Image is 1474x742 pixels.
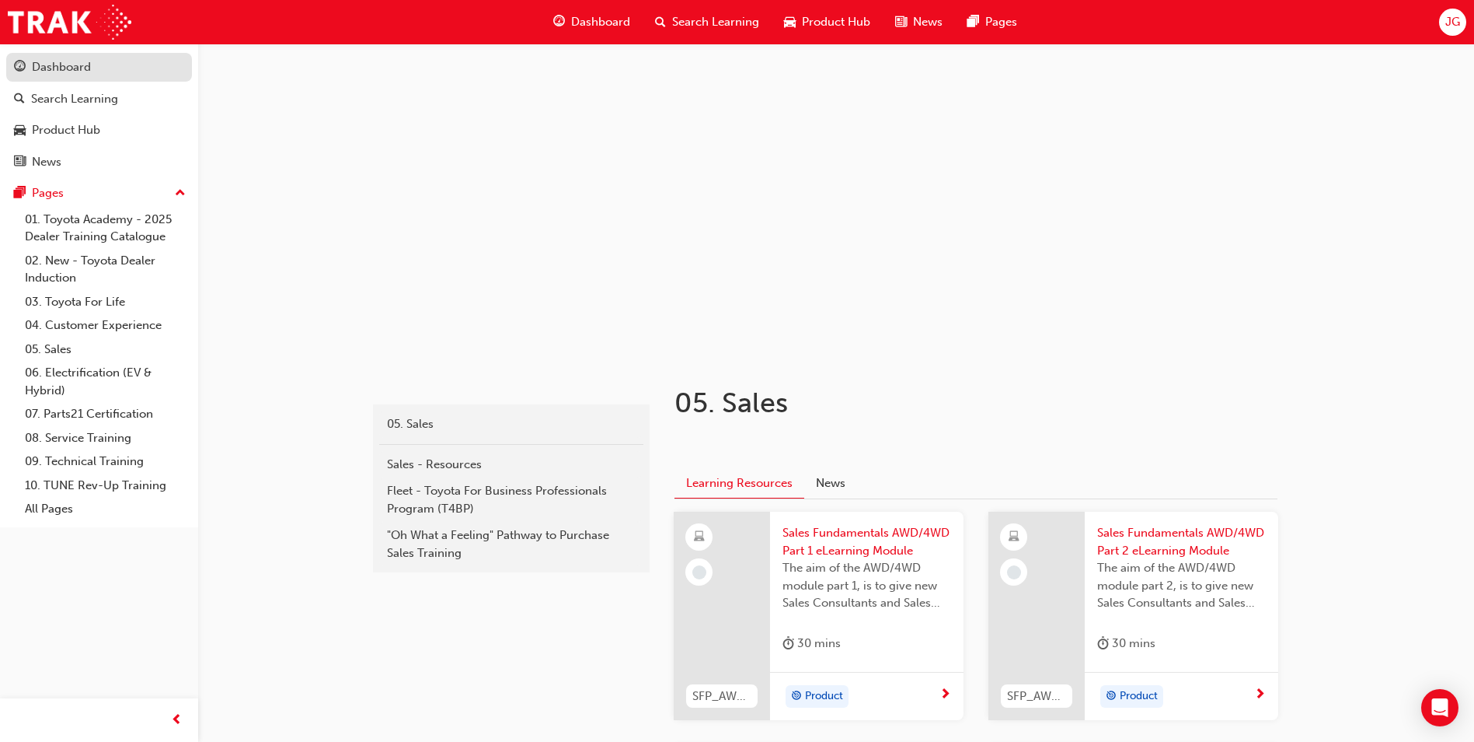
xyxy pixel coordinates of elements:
a: 02. New - Toyota Dealer Induction [19,249,192,290]
div: "Oh What a Feeling" Pathway to Purchase Sales Training [387,527,636,562]
span: Search Learning [672,13,759,31]
span: Product Hub [802,13,870,31]
span: Dashboard [571,13,630,31]
a: Product Hub [6,116,192,145]
a: search-iconSearch Learning [643,6,772,38]
a: Search Learning [6,85,192,114]
span: Product [805,688,843,705]
a: SFP_AWD_4WD_P1Sales Fundamentals AWD/4WD Part 1 eLearning ModuleThe aim of the AWD/4WD module par... [674,512,964,720]
span: up-icon [175,184,186,204]
span: target-icon [791,687,802,707]
span: duration-icon [1097,634,1109,653]
button: Learning Resources [674,469,804,499]
span: JG [1445,13,1460,31]
span: prev-icon [171,711,183,730]
span: search-icon [655,12,666,32]
span: guage-icon [553,12,565,32]
span: pages-icon [14,187,26,201]
div: News [32,153,61,171]
span: guage-icon [14,61,26,75]
a: Fleet - Toyota For Business Professionals Program (T4BP) [379,478,643,522]
a: 03. Toyota For Life [19,290,192,314]
span: target-icon [1106,687,1117,707]
span: learningResourceType_ELEARNING-icon [1009,527,1019,548]
span: Product [1120,688,1158,705]
a: SFP_AWD_4WD_P2Sales Fundamentals AWD/4WD Part 2 eLearning ModuleThe aim of the AWD/4WD module par... [988,512,1278,720]
span: News [913,13,943,31]
a: All Pages [19,497,192,521]
a: guage-iconDashboard [541,6,643,38]
span: search-icon [14,93,25,107]
span: car-icon [784,12,796,32]
a: News [6,148,192,177]
span: learningRecordVerb_NONE-icon [1007,565,1021,579]
button: Pages [6,179,192,208]
span: SFP_AWD_4WD_P1 [692,688,751,705]
div: 05. Sales [387,415,636,433]
span: learningResourceType_ELEARNING-icon [694,527,705,548]
a: 08. Service Training [19,426,192,450]
span: Sales Fundamentals AWD/4WD Part 1 eLearning Module [782,524,951,559]
img: Trak [8,5,131,40]
div: Fleet - Toyota For Business Professionals Program (T4BP) [387,482,636,517]
button: JG [1439,9,1466,36]
a: 05. Sales [379,411,643,438]
span: learningRecordVerb_NONE-icon [692,565,706,579]
div: 30 mins [782,634,841,653]
div: Sales - Resources [387,456,636,474]
button: DashboardSearch LearningProduct HubNews [6,50,192,179]
span: car-icon [14,124,26,138]
span: The aim of the AWD/4WD module part 2, is to give new Sales Consultants and Sales Professionals an... [1097,559,1266,612]
a: Dashboard [6,53,192,82]
div: Open Intercom Messenger [1421,689,1458,726]
div: Search Learning [31,90,118,108]
a: news-iconNews [883,6,955,38]
h1: 05. Sales [674,386,1184,420]
a: 07. Parts21 Certification [19,402,192,426]
span: news-icon [14,156,26,170]
button: News [804,469,857,499]
div: 30 mins [1097,634,1155,653]
span: duration-icon [782,634,794,653]
a: car-iconProduct Hub [772,6,883,38]
span: Pages [985,13,1017,31]
a: 10. TUNE Rev-Up Training [19,474,192,498]
a: 05. Sales [19,338,192,362]
a: "Oh What a Feeling" Pathway to Purchase Sales Training [379,522,643,566]
div: Pages [32,184,64,202]
span: SFP_AWD_4WD_P2 [1007,688,1066,705]
span: Sales Fundamentals AWD/4WD Part 2 eLearning Module [1097,524,1266,559]
span: pages-icon [967,12,979,32]
span: next-icon [939,688,951,702]
a: Sales - Resources [379,451,643,478]
span: news-icon [895,12,907,32]
a: 06. Electrification (EV & Hybrid) [19,361,192,402]
span: next-icon [1254,688,1266,702]
div: Dashboard [32,58,91,76]
a: 01. Toyota Academy - 2025 Dealer Training Catalogue [19,208,192,249]
div: Product Hub [32,121,100,139]
a: 09. Technical Training [19,450,192,474]
span: The aim of the AWD/4WD module part 1, is to give new Sales Consultants and Sales Professionals an... [782,559,951,612]
a: 04. Customer Experience [19,313,192,338]
a: pages-iconPages [955,6,1030,38]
